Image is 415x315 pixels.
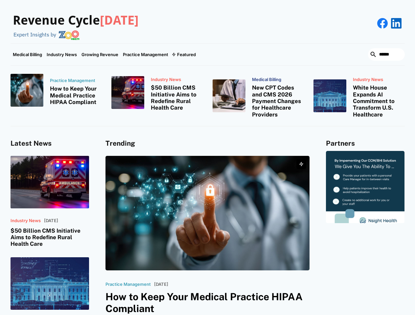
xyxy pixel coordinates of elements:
[177,52,196,57] div: Featured
[105,291,310,314] h3: How to Keep Your Medical Practice HIPAA Compliant
[13,31,56,38] div: Expert Insights by
[100,13,139,28] span: [DATE]
[121,44,171,65] a: Practice Management
[50,78,102,83] p: Practice Management
[151,77,203,82] p: Industry News
[11,227,89,247] h3: $50 Billion CMS Initiative Aims to Redefine Rural Health Care
[79,44,121,65] a: Growing Revenue
[11,156,89,247] a: Industry News[DATE]$50 Billion CMS Initiative Aims to Redefine Rural Health Care
[171,44,198,65] div: Featured
[313,74,405,118] a: Industry NewsWhite House Expands AI Commitment to Transform U.S. Healthcare
[105,282,151,287] p: Practice Management
[105,139,310,148] h4: Trending
[11,139,89,148] h4: Latest News
[11,7,139,40] a: Revenue Cycle[DATE]Expert Insights by
[44,218,58,223] p: [DATE]
[111,74,203,111] a: Industry News$50 Billion CMS Initiative Aims to Redefine Rural Health Care
[11,74,102,107] a: Practice ManagementHow to Keep Your Medical Practice HIPAA Compliant
[13,13,139,28] h3: Revenue Cycle
[353,84,405,118] h3: White House Expands AI Commitment to Transform U.S. Healthcare
[252,77,304,82] p: Medical Billing
[213,74,304,118] a: Medical BillingNew CPT Codes and CMS 2026 Payment Changes for Healthcare Providers
[44,44,79,65] a: Industry News
[11,218,41,223] p: Industry News
[326,139,404,148] h4: Partners
[252,84,304,118] h3: New CPT Codes and CMS 2026 Payment Changes for Healthcare Providers
[154,282,168,287] p: [DATE]
[151,84,203,111] h3: $50 Billion CMS Initiative Aims to Redefine Rural Health Care
[50,85,102,105] h3: How to Keep Your Medical Practice HIPAA Compliant
[353,77,405,82] p: Industry News
[11,44,44,65] a: Medical Billing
